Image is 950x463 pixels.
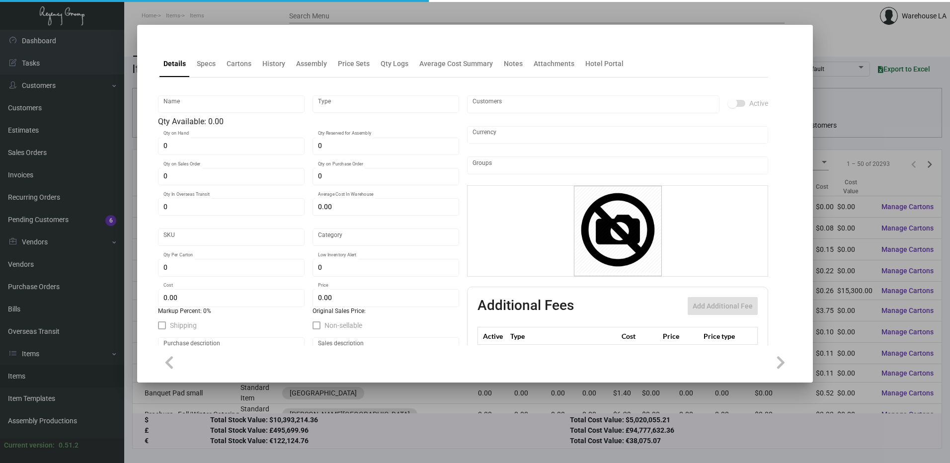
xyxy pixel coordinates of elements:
span: Active [749,97,768,109]
div: Price Sets [338,59,370,69]
h2: Additional Fees [477,297,574,315]
div: Current version: [4,440,55,451]
div: Notes [504,59,523,69]
div: Average Cost Summary [419,59,493,69]
th: Price [660,327,701,345]
input: Add new.. [473,100,714,108]
span: Non-sellable [324,319,362,331]
div: Assembly [296,59,327,69]
div: Details [163,59,186,69]
div: Qty Logs [381,59,408,69]
div: 0.51.2 [59,440,79,451]
span: Shipping [170,319,197,331]
th: Active [478,327,508,345]
div: Attachments [534,59,574,69]
div: Cartons [227,59,251,69]
button: Add Additional Fee [688,297,758,315]
input: Add new.. [473,161,763,169]
th: Type [508,327,619,345]
div: History [262,59,285,69]
span: Add Additional Fee [693,302,753,310]
div: Qty Available: 0.00 [158,116,459,128]
div: Specs [197,59,216,69]
th: Price type [701,327,746,345]
div: Hotel Portal [585,59,624,69]
th: Cost [619,327,660,345]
